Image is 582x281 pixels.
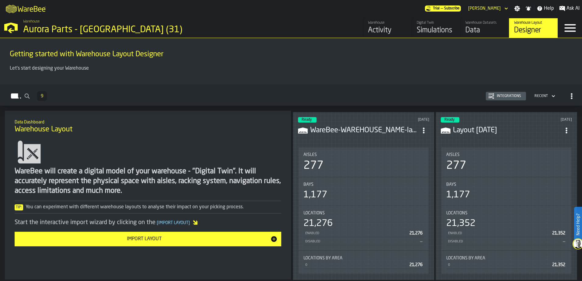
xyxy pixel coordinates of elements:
[15,119,281,125] h2: Sub Title
[299,147,429,177] div: stat-Aisles
[5,43,577,65] div: title-Getting started with Warehouse Layout Designer
[441,251,571,274] div: stat-Locations by Area
[557,5,582,12] label: button-toggle-Ask AI
[544,5,554,12] span: Help
[552,263,565,267] span: 21,352
[441,177,571,205] div: stat-Bays
[409,231,422,235] span: 21,276
[373,118,429,122] div: Updated: 9/19/2025, 4:30:11 PM Created: 9/19/2025, 4:28:09 PM
[446,152,566,157] div: Title
[566,5,580,12] span: Ask AI
[466,5,509,12] div: DropdownMenuValue-Bob Lueken Lueken
[303,182,424,187] div: Title
[412,18,460,38] a: link-to-/wh/i/aa2e4adb-2cd5-4688-aa4a-ec82bcf75d46/simulations
[299,177,429,205] div: stat-Bays
[298,117,317,123] div: status-3 2
[441,146,572,275] section: card-LayoutDashboardCard
[453,126,561,135] div: Layout 09-17-25
[303,256,342,261] span: Locations by Area
[446,211,566,216] div: Title
[425,5,461,12] div: Menu Subscription
[303,152,317,157] span: Aisles
[303,261,424,269] div: StatList-item-0
[534,5,556,12] label: button-toggle-Help
[468,6,501,11] div: DropdownMenuValue-Bob Lueken Lueken
[310,126,418,135] h3: WareBee-WAREHOUSE_NAME-layout-v24.04.001-V4.csv
[516,118,572,122] div: Updated: 9/18/2025, 4:47:33 AM Created: 9/17/2025, 7:40:48 PM
[446,182,566,187] div: Title
[303,229,424,237] div: StatList-item-Enabled
[558,18,582,38] label: button-toggle-Menu
[486,92,526,100] button: button-Integrations
[18,235,270,243] div: Import Layout
[10,116,286,137] div: title-Warehouse Layout
[494,94,524,98] div: Integrations
[441,206,571,250] div: stat-Locations
[447,240,560,244] div: Disabled
[420,239,422,244] span: —
[446,237,566,245] div: StatList-item-Disabled
[447,263,550,267] div: 0
[446,261,566,269] div: StatList-item-0
[509,18,558,38] a: link-to-/wh/i/aa2e4adb-2cd5-4688-aa4a-ec82bcf75d46/designer
[441,147,571,177] div: stat-Aisles
[444,6,460,11] span: Subscribe
[575,207,581,241] label: Need Help?
[303,152,424,157] div: Title
[535,94,548,98] div: DropdownMenuValue-4
[15,232,281,246] button: button-Import Layout
[5,111,291,279] div: ItemListCard-
[552,231,565,235] span: 21,352
[514,26,553,35] div: Designer
[446,160,466,172] div: 277
[15,203,281,211] div: You can experiment with different warehouse layouts to analyse their impact on your picking process.
[447,231,550,235] div: Enabled
[303,218,333,229] div: 21,276
[156,221,191,225] span: Import Layout
[465,26,504,35] div: Data
[35,91,49,101] div: ButtonLoadMore-Load More-Prev-First-Last
[303,211,325,216] span: Locations
[446,182,456,187] span: Bays
[433,6,440,11] span: Trial
[298,146,429,275] section: card-LayoutDashboardCard
[446,256,566,261] div: Title
[10,50,163,59] span: Getting started with Warehouse Layout Designer
[303,160,324,172] div: 277
[23,19,40,24] span: Warehouse
[188,221,190,225] span: ]
[368,26,407,35] div: Activity
[368,21,407,25] div: Warehouse
[303,256,424,261] div: Title
[446,152,460,157] span: Aisles
[41,94,43,98] span: 9
[305,240,418,244] div: Disabled
[15,204,23,210] span: Tip:
[512,5,523,12] label: button-toggle-Settings
[303,189,327,200] div: 1,177
[303,211,424,216] div: Title
[446,229,566,237] div: StatList-item-Enabled
[23,24,188,35] div: Aurora Parts - [GEOGRAPHIC_DATA] (31)
[417,26,455,35] div: Simulations
[532,92,556,100] div: DropdownMenuValue-4
[299,251,429,274] div: stat-Locations by Area
[15,167,281,196] div: WareBee will create a digital model of your warehouse - "Digital Twin". It will accurately repres...
[436,112,577,280] div: ItemListCard-DashboardItemContainer
[446,189,470,200] div: 1,177
[293,112,434,280] div: ItemListCard-DashboardItemContainer
[157,221,158,225] span: [
[425,5,461,12] a: link-to-/wh/i/aa2e4adb-2cd5-4688-aa4a-ec82bcf75d46/pricing/
[446,256,485,261] span: Locations by Area
[417,21,455,25] div: Digital Twin
[303,237,424,245] div: StatList-item-Disabled
[10,48,572,50] h2: Sub Title
[305,263,407,267] div: 0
